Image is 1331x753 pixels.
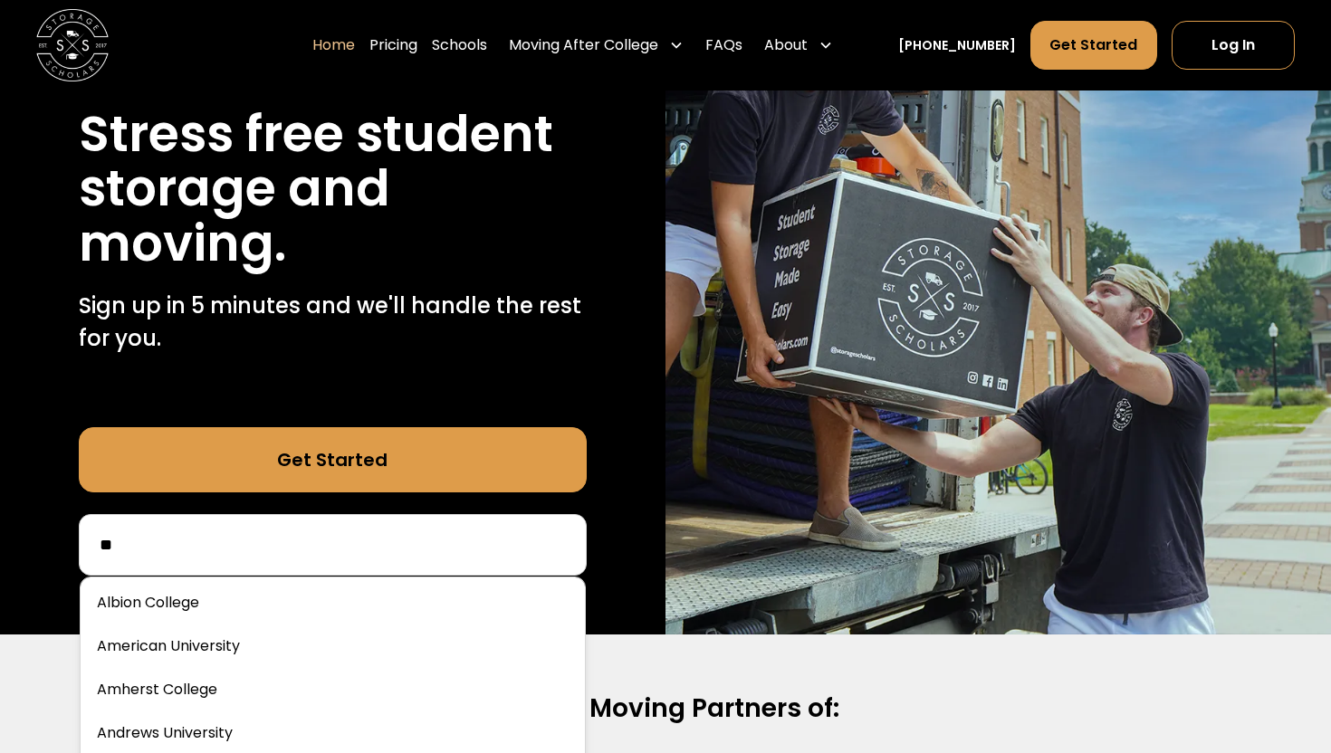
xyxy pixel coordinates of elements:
[432,20,487,71] a: Schools
[312,20,355,71] a: Home
[1030,21,1156,70] a: Get Started
[36,9,109,81] a: home
[764,34,808,56] div: About
[509,34,658,56] div: Moving After College
[369,20,417,71] a: Pricing
[79,290,587,355] p: Sign up in 5 minutes and we'll handle the rest for you.
[502,20,691,71] div: Moving After College
[898,36,1016,55] a: [PHONE_NUMBER]
[36,9,109,81] img: Storage Scholars main logo
[84,692,1246,726] h2: Official Moving Partners of:
[705,20,742,71] a: FAQs
[757,20,840,71] div: About
[79,427,587,492] a: Get Started
[79,107,587,272] h1: Stress free student storage and moving.
[1172,21,1295,70] a: Log In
